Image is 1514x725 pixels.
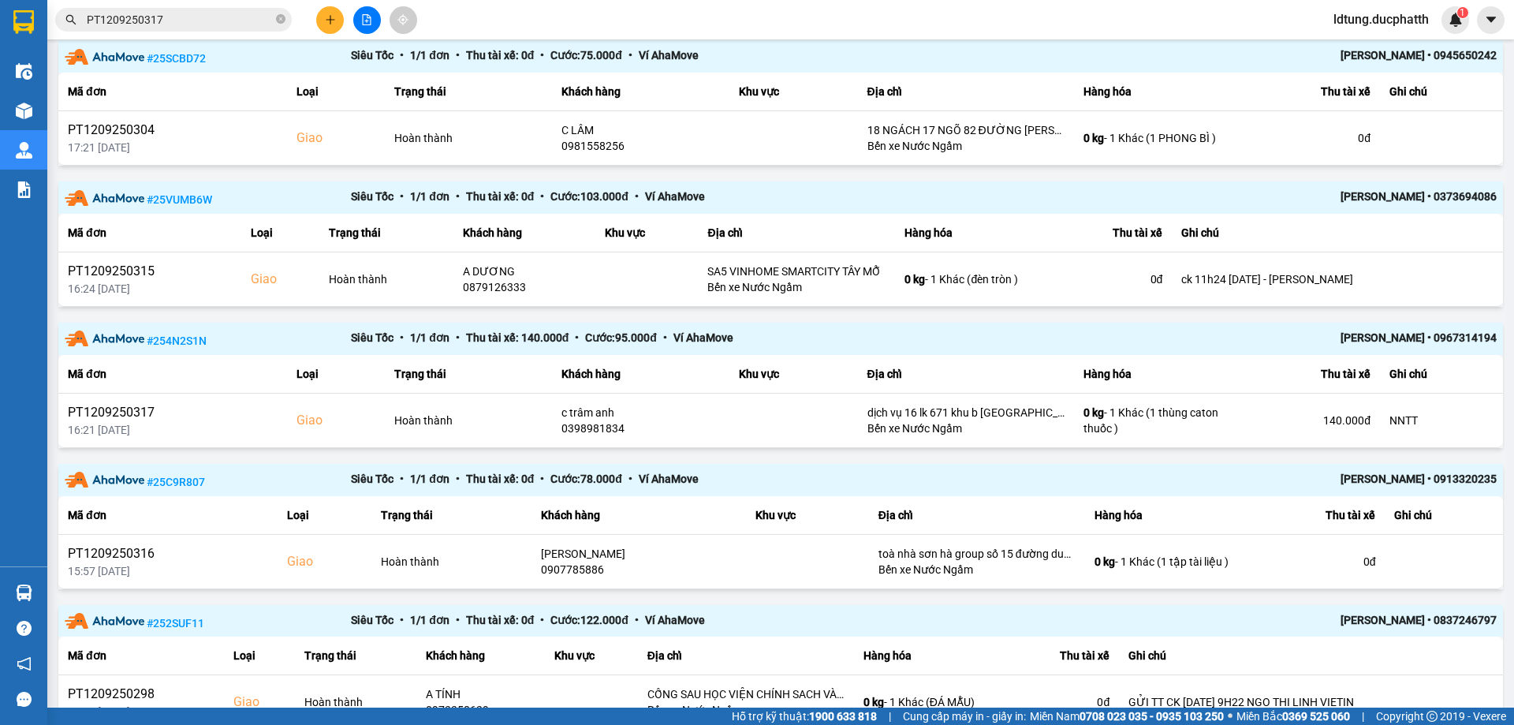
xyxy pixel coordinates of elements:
th: Ghi chú [1380,355,1503,394]
span: • [569,331,585,344]
span: • [393,473,410,485]
div: - 1 Khác (1 thùng caton thuốc ) [1083,405,1222,436]
img: icon-new-feature [1449,13,1463,27]
th: Khách hàng [552,73,729,111]
span: aim [397,14,408,25]
div: NNTT [1389,413,1493,428]
div: - 1 Khác (1 tập tài liệu ) [1094,554,1233,570]
span: • [622,49,639,62]
th: Mã đơn [58,496,278,535]
div: PT1209250317 [68,403,278,422]
div: Bến xe Nước Ngầm [867,420,1065,436]
div: Siêu Tốc 1 / 1 đơn Thu tài xế: 0 đ Cước: 75.000 đ Ví AhaMove [351,47,1210,66]
div: SA5 VINHOME SMARTCITY TÂY MỖ [707,263,886,279]
div: 18 NGÁCH 17 NGÕ 82 ĐƯỜNG [PERSON_NAME] [867,122,1065,138]
div: Thu tài xế [1252,506,1376,525]
th: Hàng hóa [1085,496,1243,535]
th: Địa chỉ [698,214,895,252]
span: • [449,331,466,344]
th: Khách hàng [416,637,545,675]
div: 15:57 [DATE] [68,563,268,579]
th: Hàng hóa [1074,73,1232,111]
th: Mã đơn [58,637,224,675]
div: Hoàn thành [329,271,444,287]
div: Giao [296,129,375,148]
div: Bến xe Nước Ngầm [647,702,845,718]
span: message [17,692,32,707]
th: Loại [287,73,384,111]
div: [PERSON_NAME] • 0945650242 [1210,47,1497,66]
div: 0981558256 [561,138,720,154]
th: Khu vực [729,355,857,394]
div: [PERSON_NAME] • 0967314194 [1210,329,1497,349]
span: • [393,49,410,62]
div: Giao [251,270,310,289]
div: - 1 Khác (1 PHONG BÌ ) [1083,130,1222,146]
div: [PERSON_NAME] • 0373694086 [1210,188,1497,207]
div: c trâm anh [561,405,720,420]
img: warehouse-icon [16,585,32,601]
span: Miền Nam [1030,708,1224,725]
sup: 1 [1457,7,1468,18]
img: partner-logo [65,613,144,629]
span: question-circle [17,621,32,636]
strong: 0369 525 060 [1282,710,1350,723]
div: Giao [233,693,285,712]
div: dịch vụ 16 lk 671 khu b [GEOGRAPHIC_DATA] [867,405,1065,420]
img: solution-icon [16,181,32,198]
th: Khu vực [746,496,869,535]
th: Trạng thái [385,355,552,394]
img: partner-logo [65,472,144,488]
div: [PERSON_NAME] [541,546,736,562]
th: Loại [241,214,319,252]
th: Địa chỉ [638,637,854,675]
span: • [534,614,550,626]
span: # 254N2S1N [147,334,207,347]
span: 0 kg [863,696,884,708]
span: • [628,614,645,626]
div: Thu tài xế [1241,364,1370,383]
div: Thu tài xế [1241,82,1370,101]
th: Hàng hóa [854,637,1012,675]
button: file-add [353,6,381,34]
div: 0 đ [1241,130,1370,146]
span: • [449,614,466,626]
span: • [534,190,550,203]
th: Khu vực [729,73,857,111]
th: Ghi chú [1172,214,1503,252]
div: ck 11h24 [DATE] - [PERSON_NAME] [1181,271,1493,287]
div: 15:51 [DATE] [68,704,214,719]
span: • [449,190,466,203]
div: [PERSON_NAME] • 0837246797 [1210,611,1497,631]
div: C LÂM [561,122,720,138]
div: 0907785886 [541,562,736,577]
div: GỬI TT CK [DATE] 9H22 NGO THI LINH VIETIN [1128,694,1493,710]
span: • [534,473,550,485]
span: • [628,190,645,203]
span: 0 kg [1083,406,1104,419]
span: 0 kg [904,273,925,286]
th: Ghi chú [1119,637,1503,675]
div: - 1 Khác (ĐÁ MẪU) [863,694,1002,710]
span: • [449,49,466,62]
div: PT1209250298 [68,685,214,704]
th: Mã đơn [58,355,287,394]
span: ⚪️ [1228,713,1232,719]
th: Khách hàng [531,496,746,535]
th: Ghi chú [1380,73,1503,111]
span: # 25SCBD72 [147,52,206,65]
div: PT1209250316 [68,544,268,563]
span: • [534,49,550,62]
span: notification [17,656,32,671]
img: logo-vxr [13,10,34,34]
strong: 0708 023 035 - 0935 103 250 [1080,710,1224,723]
span: # 252SUF11 [147,616,204,629]
img: warehouse-icon [16,142,32,159]
div: Giao [287,552,361,571]
th: Mã đơn [58,73,287,111]
th: Loại [278,496,371,535]
th: Địa chỉ [858,73,1074,111]
span: close-circle [276,14,285,24]
div: 0 đ [1021,694,1110,710]
span: ldtung.ducphatth [1321,9,1441,29]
